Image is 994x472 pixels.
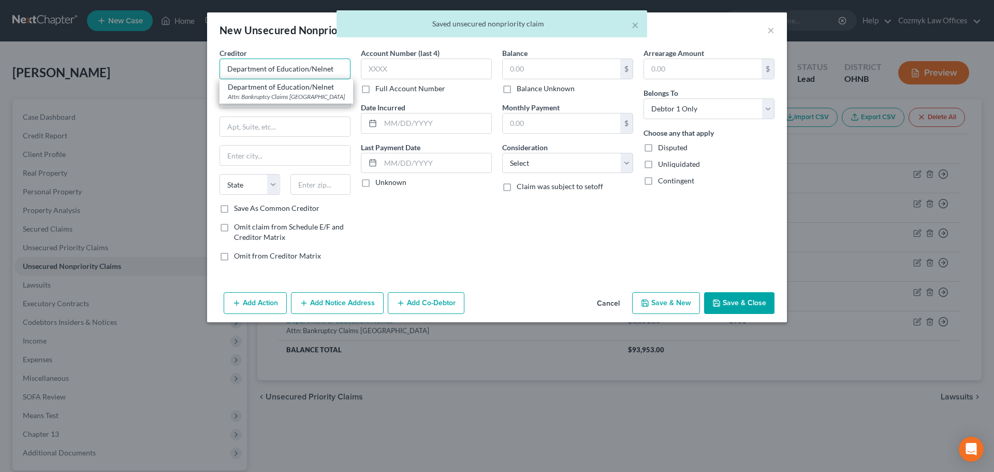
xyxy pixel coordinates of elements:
span: Contingent [658,176,694,185]
button: Add Action [224,292,287,314]
label: Account Number (last 4) [361,48,440,59]
input: Enter city... [220,146,350,165]
button: Cancel [589,293,628,314]
div: $ [620,113,633,133]
label: Balance [502,48,528,59]
label: Unknown [375,177,406,188]
button: Save & New [632,292,700,314]
div: $ [620,59,633,79]
input: XXXX [361,59,492,79]
input: 0.00 [644,59,762,79]
label: Monthly Payment [502,102,560,113]
span: Disputed [658,143,688,152]
div: Open Intercom Messenger [959,437,984,462]
input: 0.00 [503,59,620,79]
label: Save As Common Creditor [234,203,319,213]
span: Unliquidated [658,160,700,168]
label: Balance Unknown [517,83,575,94]
label: Choose any that apply [644,127,714,138]
span: Omit claim from Schedule E/F and Creditor Matrix [234,222,344,241]
input: Apt, Suite, etc... [220,117,350,137]
label: Last Payment Date [361,142,420,153]
div: Department of Education/Nelnet [228,82,345,92]
button: Add Co-Debtor [388,292,464,314]
input: MM/DD/YYYY [381,113,491,133]
label: Consideration [502,142,548,153]
label: Date Incurred [361,102,405,113]
span: Creditor [220,49,247,58]
span: Omit from Creditor Matrix [234,251,321,260]
button: Add Notice Address [291,292,384,314]
input: 0.00 [503,113,620,133]
div: Saved unsecured nonpriority claim [345,19,639,29]
div: Attn: Bankruptcy Claims [GEOGRAPHIC_DATA] [228,92,345,101]
span: Belongs To [644,89,678,97]
input: Enter zip... [290,174,351,195]
span: Claim was subject to setoff [517,182,603,191]
button: Save & Close [704,292,774,314]
div: $ [762,59,774,79]
label: Arrearage Amount [644,48,704,59]
label: Full Account Number [375,83,445,94]
input: Search creditor by name... [220,59,350,79]
button: × [632,19,639,31]
input: MM/DD/YYYY [381,153,491,173]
